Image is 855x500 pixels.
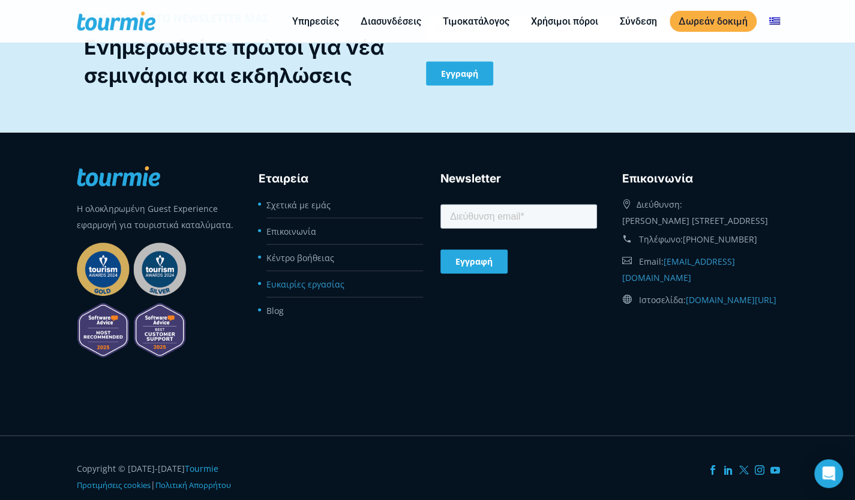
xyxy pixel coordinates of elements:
[259,170,415,188] h3: Εταιρεία
[683,233,757,245] a: [PHONE_NUMBER]
[440,170,597,188] h3: Newsletter
[434,14,518,29] a: Τιμοκατάλογος
[84,33,401,89] div: Ενημερωθείτε πρώτοι για νέα σεμινάρια και εκδηλώσεις
[426,14,743,93] iframe: Form 1
[77,200,233,233] p: Η ολοκληρωμένη Guest Experience εφαρμογή για τουριστικά καταλύματα.
[622,170,779,188] h3: Eπικοινωνία
[708,465,718,475] a: Facebook
[739,465,749,475] a: Twitter
[770,465,780,475] a: YouTube
[622,250,779,289] div: Email:
[266,252,334,264] a: Κέντρο βοήθειας
[283,14,348,29] a: Υπηρεσίες
[522,14,607,29] a: Χρήσιμοι πόροι
[670,11,757,32] a: Δωρεάν δοκιμή
[244,49,292,62] span: Τηλέφωνο
[755,465,764,475] a: Instagram
[622,193,779,229] div: Διεύθυνση: [PERSON_NAME] [STREET_ADDRESS]
[185,463,218,474] a: Tourmie
[77,460,233,493] div: Copyright © [DATE]-[DATE] |
[622,289,779,311] div: Ιστοσελίδα:
[814,459,843,488] div: Open Intercom Messenger
[352,14,430,29] a: Διασυνδέσεις
[724,465,733,475] a: LinkedIn
[611,14,666,29] a: Σύνδεση
[77,480,151,490] a: Προτιμήσεις cookies
[440,202,597,281] iframe: Form 2
[622,256,735,283] a: [EMAIL_ADDRESS][DOMAIN_NAME]
[622,229,779,250] div: Τηλέφωνο:
[266,199,331,211] a: Σχετικά με εμάς
[760,14,789,29] a: Αλλαγή σε
[266,279,344,290] a: Ευκαιρίες εργασίας
[686,294,776,306] a: [DOMAIN_NAME][URL]
[266,305,284,316] a: Blog
[266,226,316,237] a: Επικοινωνία
[155,480,231,490] a: Πολιτική Απορρήτου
